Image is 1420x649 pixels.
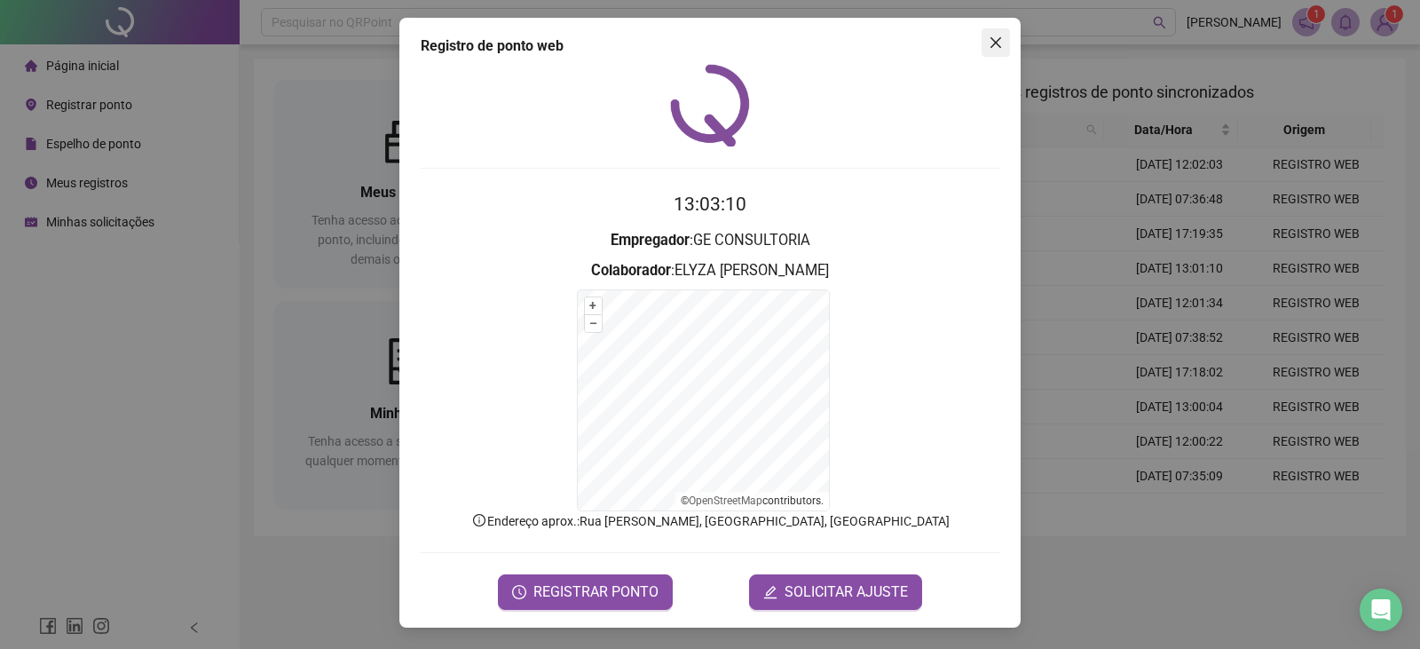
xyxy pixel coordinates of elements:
[471,512,487,528] span: info-circle
[763,585,777,599] span: edit
[585,297,602,314] button: +
[989,36,1003,50] span: close
[681,495,824,507] li: © contributors.
[421,229,999,252] h3: : GE CONSULTORIA
[421,36,999,57] div: Registro de ponto web
[498,574,673,610] button: REGISTRAR PONTO
[749,574,922,610] button: editSOLICITAR AJUSTE
[689,495,762,507] a: OpenStreetMap
[670,64,750,146] img: QRPoint
[421,259,999,282] h3: : ELYZA [PERSON_NAME]
[611,232,690,249] strong: Empregador
[512,585,526,599] span: clock-circle
[785,582,908,603] span: SOLICITAR AJUSTE
[591,262,671,279] strong: Colaborador
[982,28,1010,57] button: Close
[585,315,602,332] button: –
[1360,589,1402,631] div: Open Intercom Messenger
[533,582,659,603] span: REGISTRAR PONTO
[421,511,999,531] p: Endereço aprox. : Rua [PERSON_NAME], [GEOGRAPHIC_DATA], [GEOGRAPHIC_DATA]
[674,194,746,215] time: 13:03:10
